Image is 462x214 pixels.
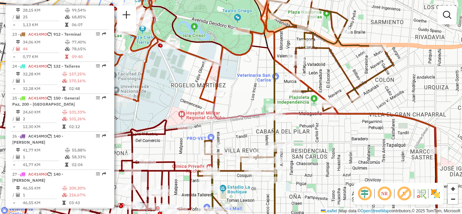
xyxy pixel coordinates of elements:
[65,8,70,12] i: % de utilização do peso
[71,7,106,14] td: 99,54%
[69,71,106,77] td: 157,25%
[47,64,51,68] i: Veículo já utilizado nesta sessão
[65,163,68,167] i: Tempo total em rota
[96,172,100,176] em: Opções
[22,14,65,20] td: 25
[12,53,16,60] td: =
[28,95,47,101] span: AC414MO
[47,134,51,138] i: Veículo já utilizado nesta sessão
[12,172,63,183] span: 27 -
[69,185,106,192] td: 200,30%
[22,199,62,206] td: 46,55 KM
[12,172,63,183] span: | 140 - [PERSON_NAME]
[51,64,80,69] span: | 132 - Talleres
[12,133,63,145] span: | 140 - [PERSON_NAME]
[22,21,65,28] td: 1,13 KM
[102,32,106,36] em: Rota exportada
[96,32,100,36] em: Opções
[12,14,16,20] td: /
[12,32,81,37] span: 23 -
[16,72,20,76] i: Distância Total
[71,39,106,46] td: 77,40%
[12,115,16,122] td: /
[12,123,16,130] td: =
[361,209,390,213] a: OpenStreetMap
[16,155,20,159] i: Total de Atividades
[120,8,133,23] a: Nova sessão e pesquisa
[12,161,16,168] td: =
[102,172,106,176] em: Rota exportada
[65,47,70,51] i: % de utilização da cubagem
[96,134,100,138] em: Opções
[96,64,100,68] em: Opções
[451,184,455,193] span: +
[16,193,20,197] i: Total de Atividades
[440,8,454,22] a: Exibir filtros
[22,53,65,60] td: 0,77 KM
[22,154,65,160] td: 1
[71,46,106,52] td: 78,65%
[22,71,62,77] td: 32,28 KM
[71,147,106,154] td: 55,88%
[22,39,65,46] td: 34,06 KM
[448,184,458,194] a: Zoom in
[71,161,106,168] td: 02:04
[12,77,16,84] td: /
[65,148,70,152] i: % de utilização do peso
[62,117,67,121] i: % de utilização da cubagem
[22,161,65,168] td: 41,77 KM
[22,115,62,122] td: 2
[12,133,63,145] span: 26 -
[102,134,106,138] em: Rota exportada
[71,53,106,60] td: 09:40
[62,186,67,190] i: % de utilização do peso
[16,79,20,83] i: Total de Atividades
[22,77,62,84] td: 1
[16,47,20,51] i: Total de Atividades
[396,185,412,202] span: Exibir rótulo
[16,186,20,190] i: Distância Total
[430,188,441,199] img: Exibir/Ocultar setores
[69,199,106,206] td: 03:43
[28,133,47,139] span: AC414MO
[16,8,20,12] i: Distância Total
[22,192,62,198] td: 1
[62,193,67,197] i: % de utilização da cubagem
[22,109,62,115] td: 24,60 KM
[47,32,51,36] i: Veículo já utilizado nesta sessão
[22,185,62,192] td: 46,55 KM
[65,155,70,159] i: % de utilização da cubagem
[22,123,62,130] td: 12,30 KM
[16,15,20,19] i: Total de Atividades
[28,64,47,69] span: AC414MO
[321,209,337,213] a: Leaflet
[16,40,20,44] i: Distância Total
[62,72,67,76] i: % de utilização do peso
[62,110,67,114] i: % de utilização do peso
[22,147,65,154] td: 41,77 KM
[62,79,67,83] i: % de utilização da cubagem
[22,46,65,52] td: 44
[12,46,16,52] td: /
[69,77,106,84] td: 170,16%
[376,185,393,202] span: Ocultar NR
[12,154,16,160] td: /
[12,95,80,107] span: 25 -
[338,209,339,213] span: |
[12,64,80,69] span: 24 -
[12,199,16,206] td: =
[102,64,106,68] em: Rota exportada
[28,172,47,177] span: AC414MO
[448,194,458,204] a: Zoom out
[51,32,81,37] span: | 912 - Terminal
[416,188,427,199] img: Fluxo de ruas
[102,96,106,100] em: Rota exportada
[22,85,62,92] td: 32,28 KM
[62,201,66,205] i: Tempo total em rota
[12,192,16,198] td: /
[65,15,70,19] i: % de utilização da cubagem
[96,96,100,100] em: Opções
[12,21,16,28] td: =
[451,195,455,203] span: −
[71,21,106,28] td: 06:07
